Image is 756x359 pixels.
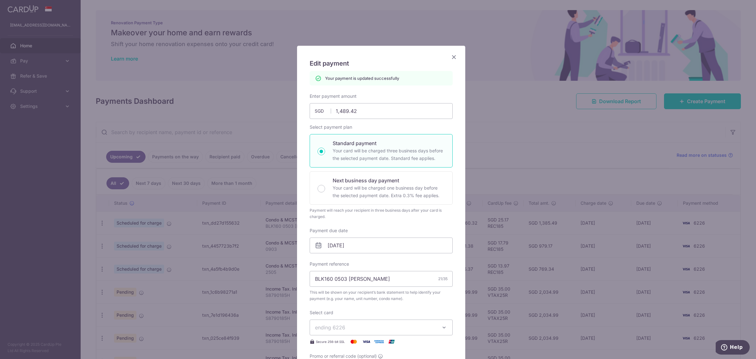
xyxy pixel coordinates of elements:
span: SGD [315,108,331,114]
iframe: Opens a widget where you can find more information [716,340,750,356]
img: Mastercard [347,338,360,345]
div: 21/35 [438,276,448,282]
label: Select payment plan [310,124,352,130]
label: Select card [310,309,333,316]
p: Your card will be charged three business days before the selected payment date. Standard fee appl... [333,147,445,162]
h5: Edit payment [310,58,453,68]
span: ending 6226 [315,324,345,331]
p: Your payment is updated successfully [325,75,399,81]
p: Your card will be charged one business day before the selected payment date. Extra 0.3% fee applies. [333,184,445,199]
img: Visa [360,338,373,345]
input: DD / MM / YYYY [310,238,453,253]
label: Payment reference [310,261,349,267]
button: Close [450,53,458,61]
span: This will be shown on your recipient’s bank statement to help identify your payment (e.g. your na... [310,289,453,302]
input: 0.00 [310,103,453,119]
img: American Express [373,338,385,345]
label: Payment due date [310,227,348,234]
label: Enter payment amount [310,93,357,99]
p: Standard payment [333,139,445,147]
p: Next business day payment [333,177,445,184]
div: Payment will reach your recipient in three business days after your card is charged. [310,207,453,220]
img: UnionPay [385,338,398,345]
button: ending 6226 [310,320,453,335]
span: Secure 256-bit SSL [316,339,345,344]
